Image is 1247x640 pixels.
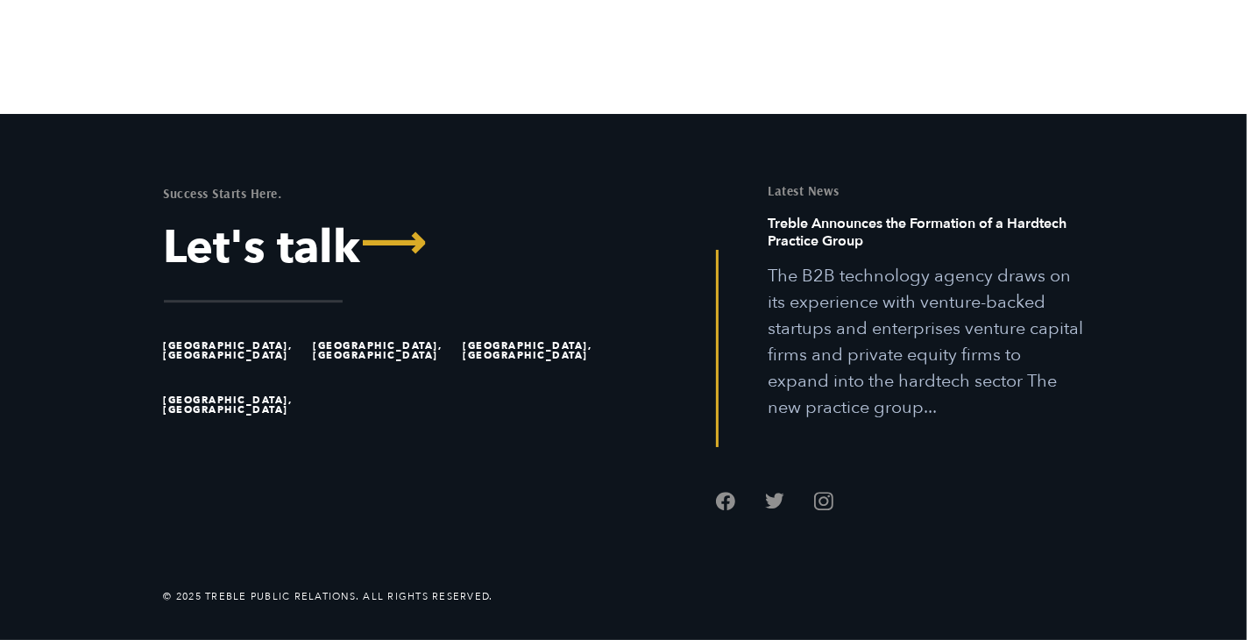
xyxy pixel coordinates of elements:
li: [GEOGRAPHIC_DATA], [GEOGRAPHIC_DATA] [164,378,306,432]
a: Follow us on Instagram [814,491,833,510]
span: ⟶ [361,221,427,267]
mark: Success Starts Here. [164,185,282,202]
li: [GEOGRAPHIC_DATA], [GEOGRAPHIC_DATA] [464,324,606,378]
a: Follow us on Twitter [765,491,784,510]
h5: Latest News [769,184,1084,197]
a: Read this article [769,215,1084,421]
li: [GEOGRAPHIC_DATA], [GEOGRAPHIC_DATA] [164,324,306,378]
li: © 2025 Treble Public Relations. All Rights Reserved. [164,589,493,604]
p: The B2B technology agency draws on its experience with venture-backed startups and enterprises ve... [769,263,1084,421]
a: Follow us on Facebook [716,491,735,510]
li: [GEOGRAPHIC_DATA], [GEOGRAPHIC_DATA] [314,324,456,378]
h6: Treble Announces the Formation of a Hardtech Practice Group [769,215,1084,263]
a: Let's Talk [164,225,611,271]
